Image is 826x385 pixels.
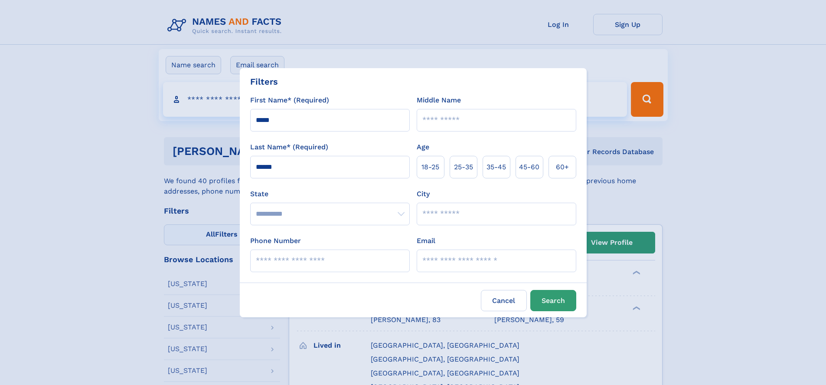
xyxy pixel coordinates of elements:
[519,162,539,172] span: 45‑60
[250,75,278,88] div: Filters
[556,162,569,172] span: 60+
[454,162,473,172] span: 25‑35
[250,189,410,199] label: State
[417,189,430,199] label: City
[421,162,439,172] span: 18‑25
[250,95,329,105] label: First Name* (Required)
[486,162,506,172] span: 35‑45
[481,290,527,311] label: Cancel
[530,290,576,311] button: Search
[250,236,301,246] label: Phone Number
[417,236,435,246] label: Email
[417,142,429,152] label: Age
[417,95,461,105] label: Middle Name
[250,142,328,152] label: Last Name* (Required)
